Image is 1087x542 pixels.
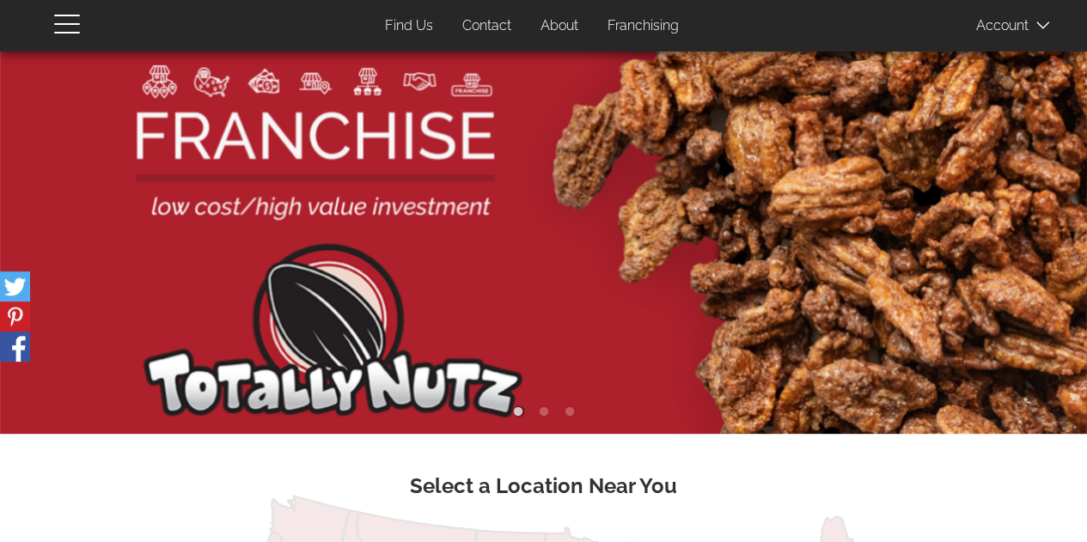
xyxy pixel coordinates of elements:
[372,9,446,43] a: Find Us
[449,9,524,43] a: Contact
[561,404,578,421] button: 3 of 3
[67,475,1021,497] h3: Select a Location Near You
[535,404,553,421] button: 2 of 3
[595,9,692,43] a: Franchising
[528,9,591,43] a: About
[510,404,527,421] button: 1 of 3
